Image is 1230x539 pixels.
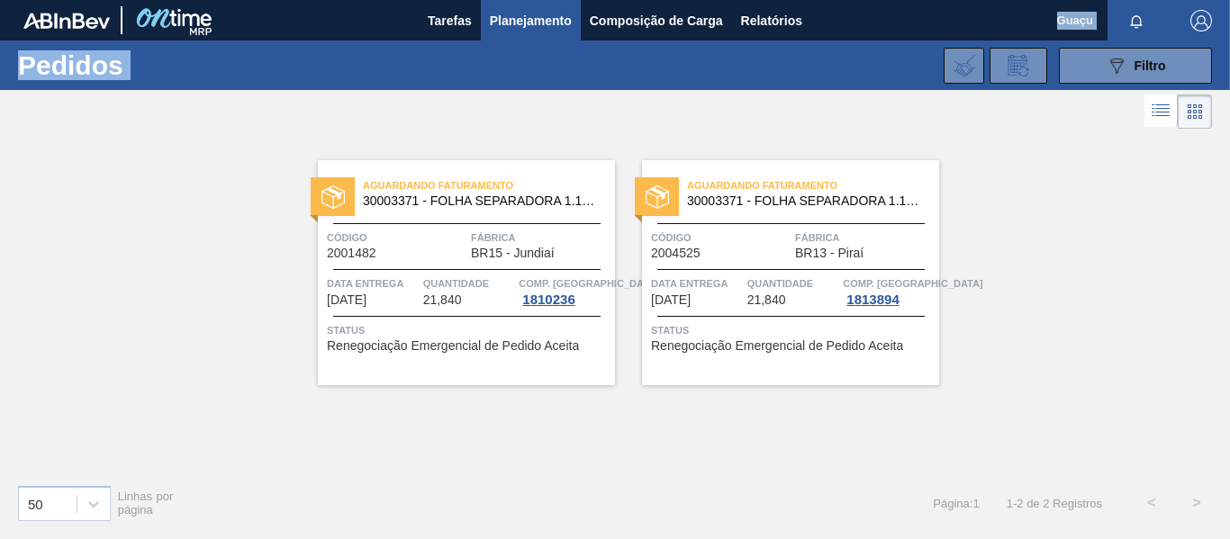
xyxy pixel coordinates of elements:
[423,274,515,292] span: Quantidade
[843,274,935,307] a: Comp. [GEOGRAPHIC_DATA]1813894
[1178,94,1212,129] div: Visão em Cards
[18,55,270,76] h1: Pedidos
[795,247,864,260] span: BR13 - Piraí
[1059,48,1212,84] button: Filtro
[1007,497,1102,510] span: 1 - 2 de 2 Registros
[990,48,1047,84] div: Solicitação de Revisão de Pedidos
[747,293,786,307] span: 21,840
[327,339,579,353] span: Renegociação Emergencial de Pedido Aceita
[933,497,979,510] span: Página : 1
[519,274,658,292] span: Comp. Carga
[327,293,366,307] span: 22/09/2025
[23,13,110,29] img: TNhmsLtSVTkK8tSr43FrP2fwEKptu5GPRR3wAAAABJRU5ErkJggg==
[651,293,691,307] span: 02/10/2025
[687,194,925,208] span: 30003371 - FOLHA SEPARADORA 1.175 mm x 980 mm;
[28,496,43,511] div: 50
[321,185,345,209] img: status
[1129,481,1174,526] button: <
[118,490,174,517] span: Linhas por página
[1190,10,1212,31] img: Logout
[646,185,669,209] img: status
[687,176,939,194] span: Aguardando Faturamento
[747,274,839,292] span: Quantidade
[615,160,939,385] a: statusAguardando Faturamento30003371 - FOLHA SEPARADORA 1.175 mm x 980 mm;Código2004525FábricaBR1...
[327,274,419,292] span: Data entrega
[651,339,903,353] span: Renegociação Emergencial de Pedido Aceita
[490,10,572,31] span: Planejamento
[1144,94,1178,129] div: Visão em Lista
[651,321,935,339] span: Status
[741,10,802,31] span: Relatórios
[291,160,615,385] a: statusAguardando Faturamento30003371 - FOLHA SEPARADORA 1.175 mm x 980 mm;Código2001482FábricaBR1...
[519,292,578,307] div: 1810236
[327,321,610,339] span: Status
[519,274,610,307] a: Comp. [GEOGRAPHIC_DATA]1810236
[944,48,984,84] div: Importar Negociações dos Pedidos
[651,247,701,260] span: 2004525
[843,292,902,307] div: 1813894
[423,293,462,307] span: 21,840
[795,229,935,247] span: Fábrica
[363,176,615,194] span: Aguardando Faturamento
[651,229,791,247] span: Código
[1108,8,1165,33] button: Notificações
[327,229,466,247] span: Código
[843,274,982,292] span: Comp. Carga
[428,10,472,31] span: Tarefas
[651,274,743,292] span: Data entrega
[590,10,723,31] span: Composição de Carga
[363,194,601,208] span: 30003371 - FOLHA SEPARADORA 1.175 mm x 980 mm;
[471,229,610,247] span: Fábrica
[471,247,555,260] span: BR15 - Jundiaí
[327,247,376,260] span: 2001482
[1135,58,1166,73] span: Filtro
[1174,481,1219,526] button: >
